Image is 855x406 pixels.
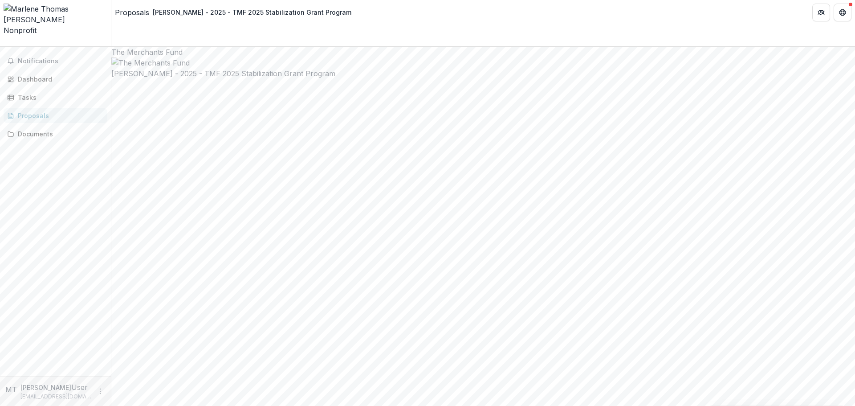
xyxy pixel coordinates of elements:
[4,4,107,14] img: Marlene Thomas
[18,111,100,120] div: Proposals
[4,108,107,123] a: Proposals
[4,54,107,68] button: Notifications
[812,4,830,21] button: Partners
[111,57,855,68] img: The Merchants Fund
[18,74,100,84] div: Dashboard
[4,127,107,141] a: Documents
[834,4,851,21] button: Get Help
[18,93,100,102] div: Tasks
[115,7,149,18] a: Proposals
[71,382,88,393] p: User
[18,57,104,65] span: Notifications
[115,6,355,19] nav: breadcrumb
[4,14,107,25] div: [PERSON_NAME]
[4,72,107,86] a: Dashboard
[95,386,106,397] button: More
[5,384,17,395] div: Marlene Thomas
[20,393,91,401] p: [EMAIL_ADDRESS][DOMAIN_NAME]
[20,383,71,392] p: [PERSON_NAME]
[153,8,351,17] div: [PERSON_NAME] - 2025 - TMF 2025 Stabilization Grant Program
[111,68,855,79] h2: [PERSON_NAME] - 2025 - TMF 2025 Stabilization Grant Program
[18,129,100,139] div: Documents
[4,26,37,35] span: Nonprofit
[4,90,107,105] a: Tasks
[111,47,855,57] div: The Merchants Fund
